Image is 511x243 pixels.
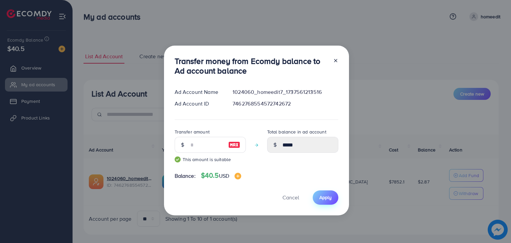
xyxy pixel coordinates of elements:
img: guide [175,156,181,162]
h4: $40.5 [201,171,241,180]
label: Total balance in ad account [267,128,326,135]
div: 7462768554572742672 [227,100,343,108]
div: Ad Account ID [169,100,228,108]
div: 1024060_homeedit7_1737561213516 [227,88,343,96]
div: Ad Account Name [169,88,228,96]
span: Balance: [175,172,196,180]
span: Apply [319,194,332,201]
span: Cancel [282,194,299,201]
img: image [228,141,240,149]
button: Apply [313,190,338,205]
button: Cancel [274,190,307,205]
label: Transfer amount [175,128,210,135]
span: USD [219,172,229,179]
small: This amount is suitable [175,156,246,163]
img: image [235,173,241,179]
h3: Transfer money from Ecomdy balance to Ad account balance [175,56,328,76]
